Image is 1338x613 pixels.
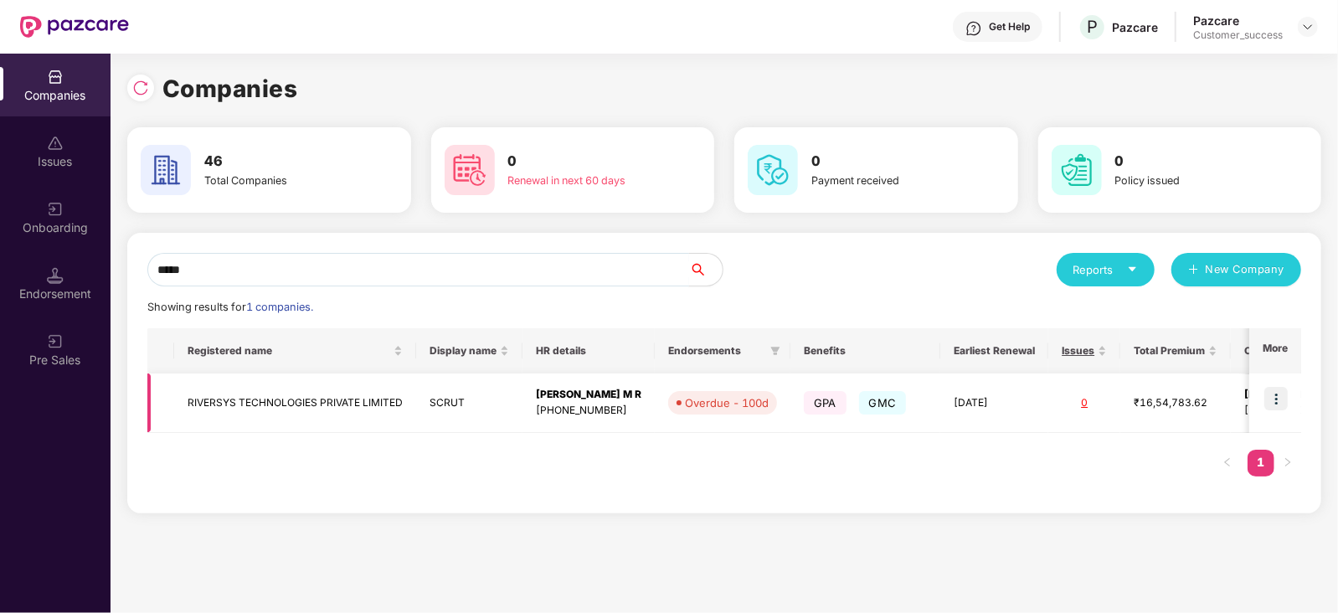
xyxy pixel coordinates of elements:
[132,80,149,96] img: svg+xml;base64,PHN2ZyBpZD0iUmVsb2FkLTMyeDMyIiB4bWxucz0iaHR0cDovL3d3dy53My5vcmcvMjAwMC9zdmciIHdpZH...
[1134,344,1205,358] span: Total Premium
[965,20,982,37] img: svg+xml;base64,PHN2ZyBpZD0iSGVscC0zMngzMiIgeG1sbnM9Imh0dHA6Ly93d3cudzMub3JnLzIwMDAvc3ZnIiB3aWR0aD...
[1214,450,1241,476] li: Previous Page
[1193,13,1283,28] div: Pazcare
[147,301,313,313] span: Showing results for
[767,341,784,361] span: filter
[47,267,64,284] img: svg+xml;base64,PHN2ZyB3aWR0aD0iMTQuNSIgaGVpZ2h0PSIxNC41IiB2aWV3Qm94PSIwIDAgMTYgMTYiIGZpbGw9Im5vbm...
[748,145,798,195] img: svg+xml;base64,PHN2ZyB4bWxucz0iaHR0cDovL3d3dy53My5vcmcvMjAwMC9zdmciIHdpZHRoPSI2MCIgaGVpZ2h0PSI2MC...
[1062,344,1094,358] span: Issues
[1120,328,1231,373] th: Total Premium
[536,387,641,403] div: [PERSON_NAME] M R
[685,394,769,411] div: Overdue - 100d
[1214,450,1241,476] button: left
[20,16,129,38] img: New Pazcare Logo
[859,391,907,415] span: GMC
[668,344,764,358] span: Endorsements
[1283,457,1293,467] span: right
[430,344,497,358] span: Display name
[1048,328,1120,373] th: Issues
[1188,264,1199,277] span: plus
[204,151,348,173] h3: 46
[416,373,522,433] td: SCRUT
[1062,395,1107,411] div: 0
[188,344,390,358] span: Registered name
[508,173,652,189] div: Renewal in next 60 days
[1073,261,1138,278] div: Reports
[416,328,522,373] th: Display name
[1087,17,1098,37] span: P
[1301,20,1315,33] img: svg+xml;base64,PHN2ZyBpZD0iRHJvcGRvd24tMzJ4MzIiIHhtbG5zPSJodHRwOi8vd3d3LnczLm9yZy8yMDAwL3N2ZyIgd2...
[1274,450,1301,476] li: Next Page
[536,403,641,419] div: [PHONE_NUMBER]
[246,301,313,313] span: 1 companies.
[688,253,723,286] button: search
[47,69,64,85] img: svg+xml;base64,PHN2ZyBpZD0iQ29tcGFuaWVzIiB4bWxucz0iaHR0cDovL3d3dy53My5vcmcvMjAwMC9zdmciIHdpZHRoPS...
[811,173,955,189] div: Payment received
[1222,457,1233,467] span: left
[162,70,298,107] h1: Companies
[204,173,348,189] div: Total Companies
[1134,395,1217,411] div: ₹16,54,783.62
[1264,387,1288,410] img: icon
[1127,264,1138,275] span: caret-down
[1052,145,1102,195] img: svg+xml;base64,PHN2ZyB4bWxucz0iaHR0cDovL3d3dy53My5vcmcvMjAwMC9zdmciIHdpZHRoPSI2MCIgaGVpZ2h0PSI2MC...
[522,328,655,373] th: HR details
[940,328,1048,373] th: Earliest Renewal
[508,151,652,173] h3: 0
[1274,450,1301,476] button: right
[989,20,1030,33] div: Get Help
[804,391,847,415] span: GPA
[174,328,416,373] th: Registered name
[770,346,780,356] span: filter
[940,373,1048,433] td: [DATE]
[688,263,723,276] span: search
[47,201,64,218] img: svg+xml;base64,PHN2ZyB3aWR0aD0iMjAiIGhlaWdodD0iMjAiIHZpZXdCb3g9IjAgMCAyMCAyMCIgZmlsbD0ibm9uZSIgeG...
[47,135,64,152] img: svg+xml;base64,PHN2ZyBpZD0iSXNzdWVzX2Rpc2FibGVkIiB4bWxucz0iaHR0cDovL3d3dy53My5vcmcvMjAwMC9zdmciIH...
[790,328,940,373] th: Benefits
[1171,253,1301,286] button: plusNew Company
[1112,19,1158,35] div: Pazcare
[1248,450,1274,476] li: 1
[811,151,955,173] h3: 0
[141,145,191,195] img: svg+xml;base64,PHN2ZyB4bWxucz0iaHR0cDovL3d3dy53My5vcmcvMjAwMC9zdmciIHdpZHRoPSI2MCIgaGVpZ2h0PSI2MC...
[1115,151,1259,173] h3: 0
[1249,328,1301,373] th: More
[1248,450,1274,475] a: 1
[47,333,64,350] img: svg+xml;base64,PHN2ZyB3aWR0aD0iMjAiIGhlaWdodD0iMjAiIHZpZXdCb3g9IjAgMCAyMCAyMCIgZmlsbD0ibm9uZSIgeG...
[1193,28,1283,42] div: Customer_success
[174,373,416,433] td: RIVERSYS TECHNOLOGIES PRIVATE LIMITED
[1206,261,1285,278] span: New Company
[1115,173,1259,189] div: Policy issued
[445,145,495,195] img: svg+xml;base64,PHN2ZyB4bWxucz0iaHR0cDovL3d3dy53My5vcmcvMjAwMC9zdmciIHdpZHRoPSI2MCIgaGVpZ2h0PSI2MC...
